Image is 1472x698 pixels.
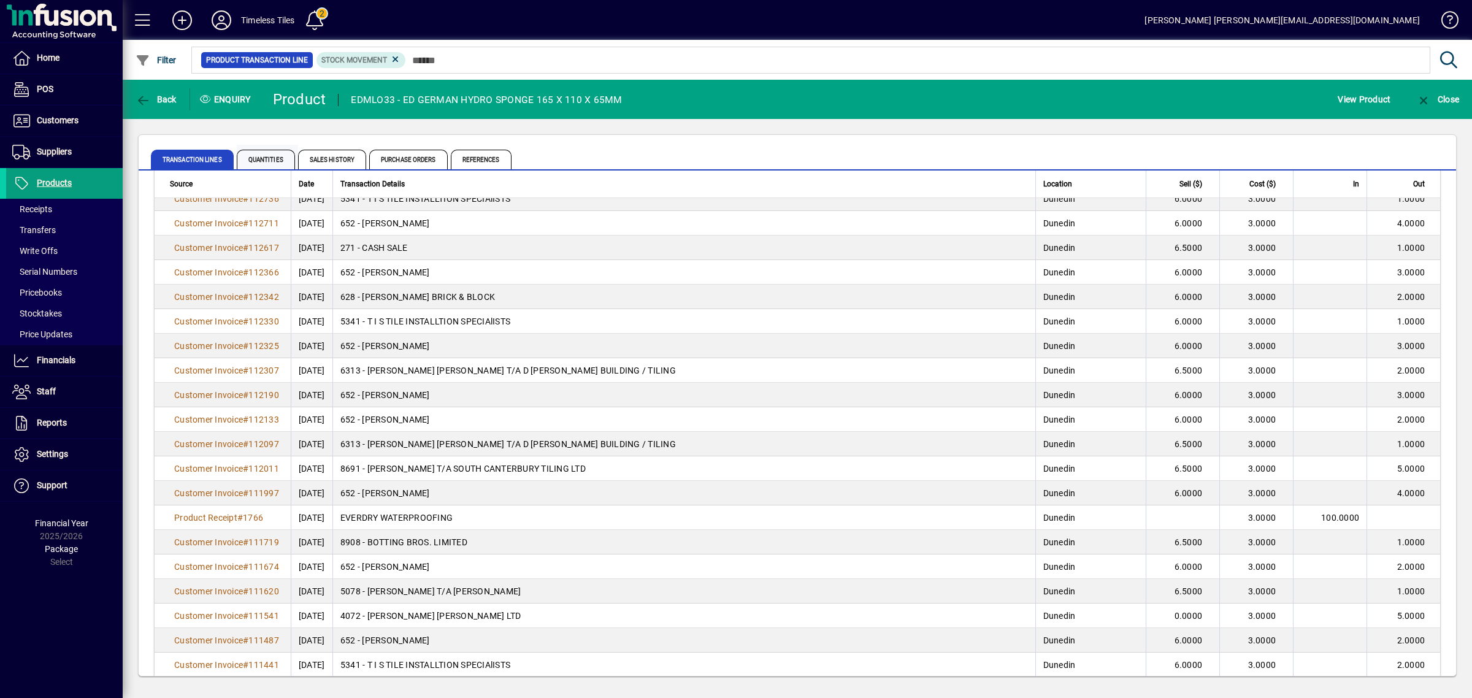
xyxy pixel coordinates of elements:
[174,635,243,645] span: Customer Invoice
[451,150,512,169] span: References
[151,150,234,169] span: Transaction Lines
[1043,390,1076,400] span: Dunedin
[1043,177,1138,191] div: Location
[1219,505,1293,530] td: 3.0000
[1043,464,1076,474] span: Dunedin
[1043,562,1076,572] span: Dunedin
[136,55,177,65] span: Filter
[1043,415,1076,424] span: Dunedin
[1146,456,1219,481] td: 6.5000
[291,285,332,309] td: [DATE]
[170,658,283,672] a: Customer Invoice#111441
[243,292,248,302] span: #
[1146,383,1219,407] td: 6.0000
[37,418,67,428] span: Reports
[248,218,279,228] span: 112711
[174,243,243,253] span: Customer Invoice
[291,407,332,432] td: [DATE]
[243,439,248,449] span: #
[1146,481,1219,505] td: 6.0000
[332,628,1035,653] td: 652 - [PERSON_NAME]
[332,604,1035,628] td: 4072 - [PERSON_NAME] [PERSON_NAME] LTD
[243,194,248,204] span: #
[1397,635,1425,645] span: 2.0000
[248,488,279,498] span: 111997
[174,316,243,326] span: Customer Invoice
[174,586,243,596] span: Customer Invoice
[1219,653,1293,677] td: 3.0000
[243,415,248,424] span: #
[1146,653,1219,677] td: 6.0000
[1043,611,1076,621] span: Dunedin
[1144,10,1420,30] div: [PERSON_NAME] [PERSON_NAME][EMAIL_ADDRESS][DOMAIN_NAME]
[243,366,248,375] span: #
[332,432,1035,456] td: 6313 - [PERSON_NAME] [PERSON_NAME] T/A D [PERSON_NAME] BUILDING / TILING
[1043,341,1076,351] span: Dunedin
[1397,562,1425,572] span: 2.0000
[1219,260,1293,285] td: 3.0000
[291,383,332,407] td: [DATE]
[291,260,332,285] td: [DATE]
[1146,236,1219,260] td: 6.5000
[174,537,243,547] span: Customer Invoice
[170,609,283,623] a: Customer Invoice#111541
[1043,292,1076,302] span: Dunedin
[291,236,332,260] td: [DATE]
[1397,316,1425,326] span: 1.0000
[243,267,248,277] span: #
[37,355,75,365] span: Financials
[332,309,1035,334] td: 5341 - T I S TILE INSTALLTION SPECIAlISTS
[174,488,243,498] span: Customer Invoice
[1397,267,1425,277] span: 3.0000
[6,240,123,261] a: Write Offs
[1219,628,1293,653] td: 3.0000
[332,285,1035,309] td: 628 - [PERSON_NAME] BRICK & BLOCK
[1321,513,1359,523] span: 100.0000
[316,52,406,68] mat-chip: Product Transaction Type: Stock movement
[174,292,243,302] span: Customer Invoice
[1397,488,1425,498] span: 4.0000
[170,177,283,191] div: Source
[6,199,123,220] a: Receipts
[174,415,243,424] span: Customer Invoice
[174,660,243,670] span: Customer Invoice
[170,364,283,377] a: Customer Invoice#112307
[248,660,279,670] span: 111441
[132,49,180,71] button: Filter
[1219,236,1293,260] td: 3.0000
[174,341,243,351] span: Customer Invoice
[241,10,294,30] div: Timeless Tiles
[174,439,243,449] span: Customer Invoice
[291,334,332,358] td: [DATE]
[6,439,123,470] a: Settings
[1146,604,1219,628] td: 0.0000
[1338,90,1390,109] span: View Product
[332,186,1035,211] td: 5341 - T I S TILE INSTALLTION SPECIAlISTS
[1146,186,1219,211] td: 6.0000
[1043,316,1076,326] span: Dunedin
[1416,94,1459,104] span: Close
[332,358,1035,383] td: 6313 - [PERSON_NAME] [PERSON_NAME] T/A D [PERSON_NAME] BUILDING / TILING
[1146,358,1219,383] td: 6.5000
[237,150,295,169] span: Quantities
[170,192,283,205] a: Customer Invoice#112736
[1043,635,1076,645] span: Dunedin
[332,407,1035,432] td: 652 - [PERSON_NAME]
[1397,390,1425,400] span: 3.0000
[1219,211,1293,236] td: 3.0000
[351,90,622,110] div: EDMLO33 - ED GERMAN HYDRO SPONGE 165 X 110 X 65MM
[243,513,263,523] span: 1766
[248,537,279,547] span: 111719
[1043,586,1076,596] span: Dunedin
[6,408,123,439] a: Reports
[291,505,332,530] td: [DATE]
[332,653,1035,677] td: 5341 - T I S TILE INSTALLTION SPECIAlISTS
[237,513,243,523] span: #
[332,260,1035,285] td: 652 - [PERSON_NAME]
[12,309,62,318] span: Stocktakes
[243,488,248,498] span: #
[1219,309,1293,334] td: 3.0000
[332,236,1035,260] td: 271 - CASH SALE
[1146,334,1219,358] td: 6.0000
[1413,88,1462,110] button: Close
